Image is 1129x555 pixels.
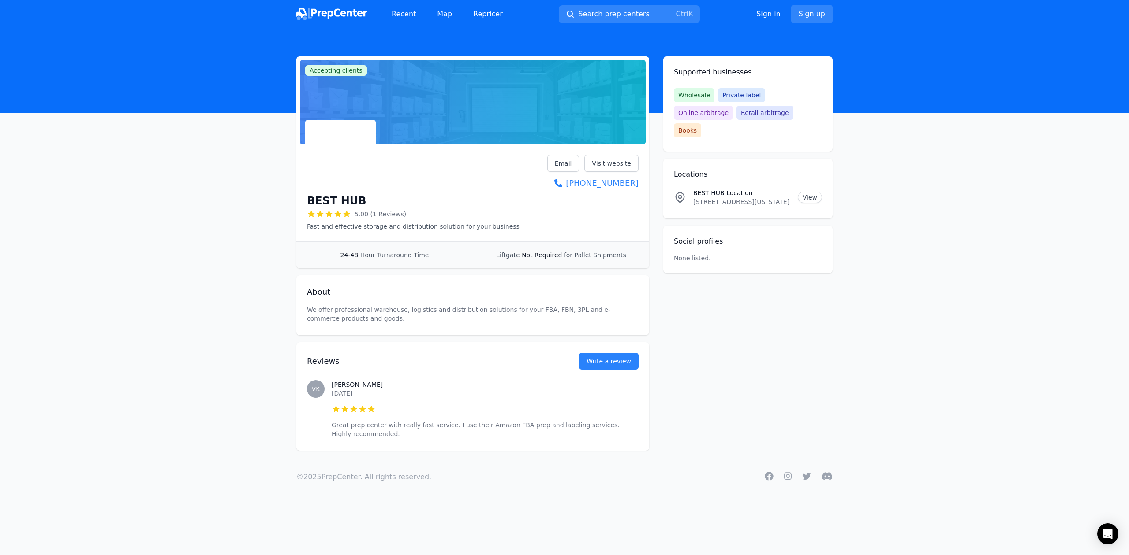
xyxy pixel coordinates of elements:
[676,10,688,18] kbd: Ctrl
[559,5,700,23] button: Search prep centersCtrlK
[1097,523,1118,544] div: Open Intercom Messenger
[564,252,626,259] span: for Pallet Shipments
[296,472,431,482] p: © 2025 PrepCenter. All rights reserved.
[674,88,714,102] span: Wholesale
[578,9,649,19] span: Search prep centers
[674,236,822,247] h2: Social profiles
[496,252,520,259] span: Liftgate
[736,106,793,120] span: Retail arbitrage
[674,254,711,263] p: None listed.
[296,8,367,20] img: PrepCenter
[674,169,822,180] h2: Locations
[355,210,406,218] span: 5.00 (1 Reviews)
[547,177,639,189] a: [PHONE_NUMBER]
[312,386,320,392] span: VK
[579,353,639,370] a: Write a review
[693,189,791,197] p: BEST HUB Location
[307,286,639,298] h2: About
[307,194,366,208] h1: BEST HUB
[693,197,791,206] p: [STREET_ADDRESS][US_STATE]
[798,192,822,203] a: View
[307,355,551,367] h2: Reviews
[332,390,352,397] time: [DATE]
[674,106,733,120] span: Online arbitrage
[688,10,693,18] kbd: K
[307,222,520,231] p: Fast and effective storage and distribution solution for your business
[332,421,639,438] p: Great prep center with really fast service. I use their Amazon FBA prep and labeling services. Hi...
[674,67,822,78] h2: Supported businesses
[756,9,781,19] a: Sign in
[385,5,423,23] a: Recent
[547,155,579,172] a: Email
[718,88,765,102] span: Private label
[584,155,639,172] a: Visit website
[305,65,367,76] span: Accepting clients
[430,5,459,23] a: Map
[332,380,639,389] h3: [PERSON_NAME]
[466,5,510,23] a: Repricer
[522,252,562,259] span: Not Required
[307,305,639,323] p: We offer professional warehouse, logistics and distribution solutions for your FBA, FBN, 3PL and ...
[340,252,359,259] span: 24-48
[307,122,374,189] img: BEST HUB
[360,252,429,259] span: Hour Turnaround Time
[791,5,833,23] a: Sign up
[674,123,701,137] span: Books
